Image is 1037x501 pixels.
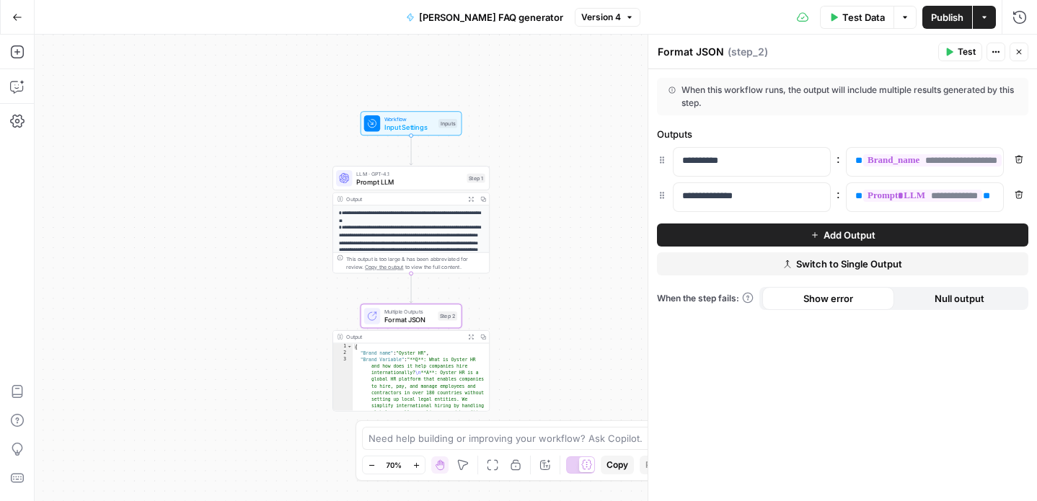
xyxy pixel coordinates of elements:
span: Copy the output [365,264,403,270]
button: Add Output [657,223,1028,247]
button: Copy [601,456,634,474]
span: Multiple Outputs [384,307,434,315]
span: Prompt LLM [356,177,463,187]
button: Version 4 [575,8,640,27]
span: LLM · GPT-4.1 [356,169,463,177]
span: Null output [935,291,984,306]
span: Version 4 [581,11,621,24]
span: Copy [606,458,628,471]
button: Test Data [820,6,893,29]
button: Switch to Single Output [657,252,1028,275]
button: [PERSON_NAME] FAQ generator [397,6,572,29]
textarea: Format JSON [658,45,724,59]
div: 1 [333,343,353,350]
span: 70% [386,459,402,471]
div: Multiple OutputsFormat JSONStep 2Output{ "Brand name":"Oyster HR", "Brand Variable":"**Q**: What ... [332,304,490,412]
div: This output is too large & has been abbreviated for review. to view the full content. [346,254,485,270]
button: Paste [640,456,675,474]
span: Test Data [842,10,885,25]
div: WorkflowInput SettingsInputs [332,111,490,136]
span: Publish [931,10,963,25]
span: Test [958,45,976,58]
span: : [837,150,840,167]
div: 2 [333,350,353,356]
span: [PERSON_NAME] FAQ generator [419,10,563,25]
a: When the step fails: [657,292,754,305]
g: Edge from step_1 to step_2 [410,273,412,303]
span: ( step_2 ) [728,45,768,59]
span: Show error [803,291,853,306]
span: Format JSON [384,314,434,324]
div: Outputs [657,127,1028,141]
button: Test [938,43,982,61]
span: Toggle code folding, rows 1 through 4 [347,343,353,350]
g: Edge from start to step_1 [410,136,412,165]
button: Publish [922,6,972,29]
button: Null output [894,287,1026,310]
span: Workflow [384,115,435,123]
span: : [837,185,840,203]
span: Input Settings [384,122,435,132]
span: Switch to Single Output [796,257,902,271]
div: When this workflow runs, the output will include multiple results generated by this step. [668,84,1017,110]
div: Inputs [438,119,457,128]
div: Output [346,195,462,203]
span: Add Output [824,228,875,242]
div: Step 1 [467,174,485,183]
div: Output [346,333,462,341]
div: Step 2 [438,311,457,321]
